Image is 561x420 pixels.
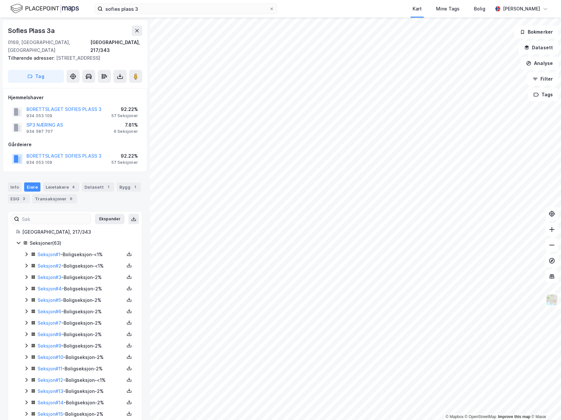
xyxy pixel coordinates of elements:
a: OpenStreetMap [465,414,496,419]
img: Z [546,294,558,306]
div: Mine Tags [436,5,460,13]
div: - Boligseksjon - 2% [38,308,124,316]
a: Seksjon#4 [38,286,62,291]
a: Seksjon#5 [38,297,61,303]
div: 57 Seksjoner [111,160,138,165]
input: Søk på adresse, matrikkel, gårdeiere, leietakere eller personer [103,4,269,14]
a: Seksjon#12 [38,377,63,383]
div: Hjemmelshaver [8,94,142,101]
div: 7.81% [114,121,138,129]
div: 934 053 109 [26,113,52,118]
div: - Boligseksjon - 2% [38,285,124,293]
input: Søk [19,214,91,224]
div: 9 [68,195,74,202]
div: Leietakere [43,182,79,192]
div: - Boligseksjon - 2% [38,365,124,373]
div: 1 [132,184,138,190]
div: - Boligseksjon - 2% [38,319,124,327]
div: - Boligseksjon - 2% [38,342,124,350]
a: Seksjon#13 [38,388,63,394]
div: Info [8,182,22,192]
div: ESG [8,194,30,203]
button: Ekspander [95,214,125,224]
div: 57 Seksjoner [111,113,138,118]
a: Mapbox [446,414,463,419]
a: Seksjon#14 [38,400,64,405]
div: - Boligseksjon - 2% [38,296,124,304]
div: - Boligseksjon - <1% [38,251,124,258]
button: Tag [8,70,64,83]
div: - Boligseksjon - 2% [38,399,124,407]
div: Seksjoner ( 63 ) [30,239,134,247]
div: 92.22% [111,105,138,113]
div: Bolig [474,5,485,13]
div: Eiere [24,182,40,192]
div: 4 [70,184,77,190]
div: [GEOGRAPHIC_DATA], 217/343 [22,228,134,236]
a: Seksjon#10 [38,354,63,360]
a: Seksjon#1 [38,252,60,257]
div: - Boligseksjon - 2% [38,331,124,338]
div: 1 [105,184,112,190]
a: Seksjon#2 [38,263,61,269]
div: Datasett [82,182,114,192]
div: 934 053 109 [26,160,52,165]
div: - Boligseksjon - 2% [38,353,124,361]
img: logo.f888ab2527a4732fd821a326f86c7f29.svg [10,3,79,14]
div: 0169, [GEOGRAPHIC_DATA], [GEOGRAPHIC_DATA] [8,39,90,54]
div: - Boligseksjon - 2% [38,387,124,395]
div: [STREET_ADDRESS] [8,54,137,62]
a: Seksjon#6 [38,309,61,314]
a: Improve this map [498,414,530,419]
div: - Boligseksjon - 2% [38,410,124,418]
button: Datasett [519,41,558,54]
div: - Boligseksjon - <1% [38,262,124,270]
div: - Boligseksjon - <1% [38,376,124,384]
button: Analyse [521,57,558,70]
div: Kontrollprogram for chat [528,389,561,420]
button: Filter [527,72,558,86]
iframe: Chat Widget [528,389,561,420]
button: Bokmerker [514,25,558,39]
div: [PERSON_NAME] [503,5,540,13]
span: Tilhørende adresser: [8,55,56,61]
div: [GEOGRAPHIC_DATA], 217/343 [90,39,142,54]
div: Sofies Plass 3a [8,25,56,36]
div: Gårdeiere [8,141,142,148]
div: - Boligseksjon - 2% [38,273,124,281]
div: Kart [413,5,422,13]
div: 92.22% [111,152,138,160]
a: Seksjon#15 [38,411,63,417]
a: Seksjon#9 [38,343,61,349]
button: Tags [528,88,558,101]
a: Seksjon#8 [38,332,61,337]
div: Transaksjoner [32,194,77,203]
div: 934 587 707 [26,129,53,134]
div: 3 [21,195,27,202]
div: Bygg [117,182,141,192]
a: Seksjon#7 [38,320,61,326]
div: 6 Seksjoner [114,129,138,134]
a: Seksjon#11 [38,366,62,371]
a: Seksjon#3 [38,274,61,280]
